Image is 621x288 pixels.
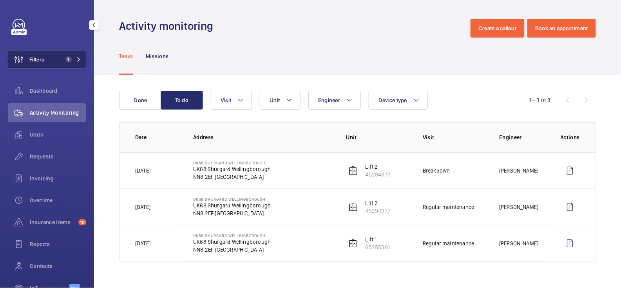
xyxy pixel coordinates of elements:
[193,209,271,217] p: NN8 2EF [GEOGRAPHIC_DATA]
[30,87,86,95] span: Dashboard
[529,96,551,104] div: 1 – 3 of 3
[135,203,150,211] p: [DATE]
[193,133,334,141] p: Address
[499,203,538,211] p: [PERSON_NAME]
[423,133,487,141] p: Visit
[193,246,271,254] p: NN8 2EF [GEOGRAPHIC_DATA]
[366,171,390,178] p: 45294977
[423,203,474,211] p: Regular maintenance
[423,167,450,175] p: Breakdown
[78,219,86,225] span: 10
[366,199,390,207] p: Lift 2
[499,239,538,247] p: [PERSON_NAME]
[221,97,231,103] span: Visit
[193,238,271,246] p: UK68 Shurgard Wellingborough
[346,133,410,141] p: Unit
[308,91,361,110] button: Engineer
[211,91,252,110] button: Visit
[193,202,271,209] p: UK68 Shurgard Wellingborough
[135,167,150,175] p: [DATE]
[193,165,271,173] p: UK68 Shurgard Wellingborough
[366,243,390,251] p: 65255381
[318,97,340,103] span: Engineer
[30,131,86,139] span: Units
[423,239,474,247] p: Regular maintenance
[193,233,271,238] p: UK68 Shurgard Wellingborough
[30,196,86,204] span: Overtime
[119,91,161,110] button: Done
[146,52,169,60] p: Missions
[260,91,301,110] button: Unit
[119,19,218,33] h1: Activity monitoring
[270,97,280,103] span: Unit
[30,153,86,160] span: Requests
[471,19,524,38] button: Create a callout
[348,166,358,175] img: elevator.svg
[369,91,428,110] button: Device type
[30,240,86,248] span: Reports
[30,109,86,117] span: Activity Monitoring
[161,91,203,110] button: To do
[135,239,150,247] p: [DATE]
[527,19,596,38] button: Book an appointment
[30,262,86,270] span: Contacts
[8,50,86,69] button: Filters1
[135,133,181,141] p: Date
[29,56,44,63] span: Filters
[561,133,580,141] p: Actions
[499,167,538,175] p: [PERSON_NAME]
[499,133,548,141] p: Engineer
[348,239,358,248] img: elevator.svg
[348,202,358,212] img: elevator.svg
[366,207,390,215] p: 45294977
[366,236,390,243] p: Lift 1
[119,52,133,60] p: Tasks
[366,163,390,171] p: Lift 2
[193,160,271,165] p: UK68 Shurgard Wellingborough
[30,175,86,182] span: Invoicing
[30,218,75,226] span: Insurance items
[65,56,72,63] span: 1
[193,173,271,181] p: NN8 2EF [GEOGRAPHIC_DATA]
[378,97,407,103] span: Device type
[193,197,271,202] p: UK68 Shurgard Wellingborough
